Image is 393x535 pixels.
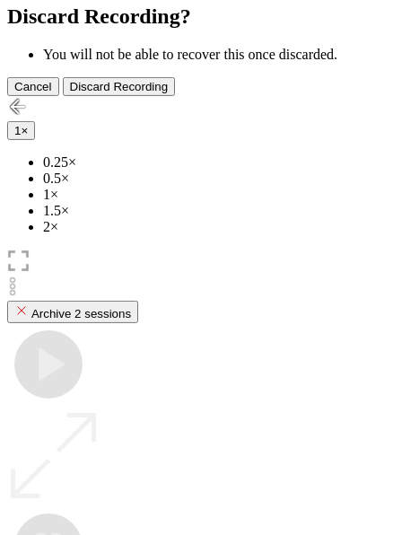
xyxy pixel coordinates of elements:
li: You will not be able to recover this once discarded. [43,47,386,63]
button: 1× [7,121,35,140]
span: 1 [14,124,21,137]
li: 2× [43,219,386,235]
button: Archive 2 sessions [7,301,138,323]
h2: Discard Recording? [7,4,386,29]
button: Discard Recording [63,77,176,96]
li: 1.5× [43,203,386,219]
div: Archive 2 sessions [14,303,131,320]
li: 0.5× [43,171,386,187]
li: 0.25× [43,154,386,171]
li: 1× [43,187,386,203]
button: Cancel [7,77,59,96]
